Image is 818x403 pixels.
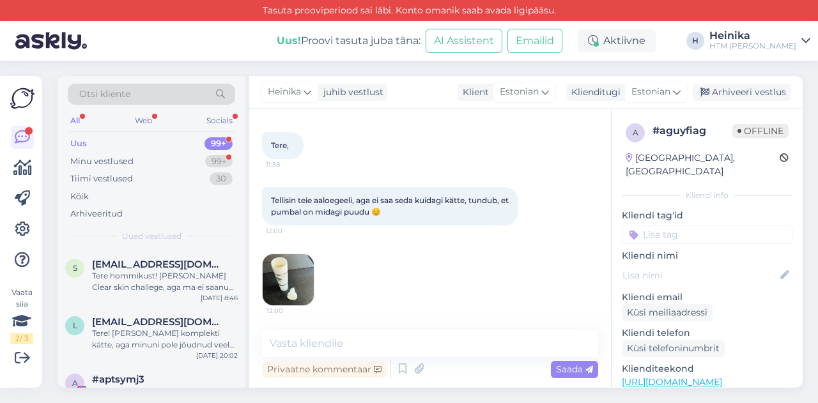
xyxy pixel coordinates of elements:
[204,112,235,129] div: Socials
[70,208,123,220] div: Arhiveeritud
[631,85,670,99] span: Estonian
[626,151,780,178] div: [GEOGRAPHIC_DATA], [GEOGRAPHIC_DATA]
[732,124,789,138] span: Offline
[266,306,314,316] span: 12:00
[92,259,225,270] span: sirje.puusepp2@mail.ee
[10,86,35,110] img: Askly Logo
[72,378,78,388] span: a
[686,32,704,50] div: H
[70,172,133,185] div: Tiimi vestlused
[277,33,421,49] div: Proovi tasuta juba täna:
[79,87,130,101] span: Otsi kliente
[426,29,502,53] button: AI Assistent
[622,190,792,201] div: Kliendi info
[622,225,792,244] input: Lisa tag
[622,326,792,340] p: Kliendi telefon
[201,293,238,303] div: [DATE] 8:46
[10,287,33,344] div: Vaata siia
[70,190,89,203] div: Kõik
[709,41,796,51] div: HTM [PERSON_NAME]
[262,361,387,378] div: Privaatne kommentaar
[266,226,314,236] span: 12:00
[68,112,82,129] div: All
[92,270,238,293] div: Tere hommikust! [PERSON_NAME] Clear skin challege, aga ma ei saanud eile videot meilile!
[622,268,778,282] input: Lisa nimi
[271,141,289,150] span: Tere,
[622,376,722,388] a: [URL][DOMAIN_NAME]
[556,363,593,375] span: Saada
[500,85,539,99] span: Estonian
[507,29,562,53] button: Emailid
[73,263,77,273] span: s
[268,85,301,99] span: Heinika
[73,321,77,330] span: l
[210,172,233,185] div: 30
[205,155,233,168] div: 99+
[578,29,656,52] div: Aktiivne
[652,123,732,139] div: # aguyfiag
[622,209,792,222] p: Kliendi tag'id
[266,160,314,169] span: 11:58
[709,31,810,51] a: HeinikaHTM [PERSON_NAME]
[122,231,181,242] span: Uued vestlused
[204,137,233,150] div: 99+
[277,34,301,47] b: Uus!
[70,137,87,150] div: Uus
[566,86,621,99] div: Klienditugi
[10,333,33,344] div: 2 / 3
[92,374,144,385] span: #aptsymj3
[92,316,225,328] span: ly.kotkas@gmail.com
[622,362,792,376] p: Klienditeekond
[622,340,725,357] div: Küsi telefoninumbrit
[633,128,638,137] span: a
[622,291,792,304] p: Kliendi email
[132,112,155,129] div: Web
[458,86,489,99] div: Klient
[318,86,383,99] div: juhib vestlust
[196,351,238,360] div: [DATE] 20:02
[622,249,792,262] p: Kliendi nimi
[709,31,796,41] div: Heinika
[271,195,511,217] span: Tellisin teie aaloegeeli, aga ei saa seda kuidagi kätte, tundub, et pumbal on midagi puudu 😊
[92,328,238,351] div: Tere! [PERSON_NAME] komplekti kätte, aga minuni pole jõudnud veel tänane video, mis pidi tulema ü...
[70,155,134,168] div: Minu vestlused
[622,304,713,321] div: Küsi meiliaadressi
[263,254,314,305] img: Attachment
[693,84,791,101] div: Arhiveeri vestlus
